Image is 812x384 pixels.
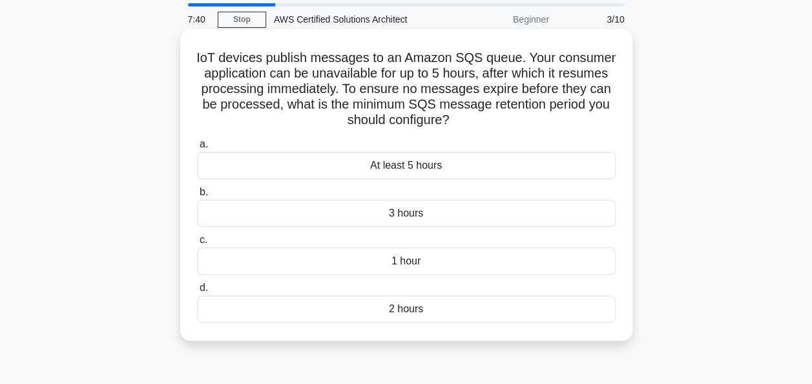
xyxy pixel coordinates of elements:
[444,6,557,32] div: Beginner
[200,234,207,245] span: c.
[197,152,616,179] div: At least 5 hours
[197,248,616,275] div: 1 hour
[196,50,617,129] h5: IoT devices publish messages to an Amazon SQS queue. Your consumer application can be unavailable...
[200,138,208,149] span: a.
[197,295,616,323] div: 2 hours
[557,6,632,32] div: 3/10
[266,6,444,32] div: AWS Certified Solutions Architect
[218,12,266,28] a: Stop
[200,186,208,197] span: b.
[180,6,218,32] div: 7:40
[197,200,616,227] div: 3 hours
[200,282,208,293] span: d.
